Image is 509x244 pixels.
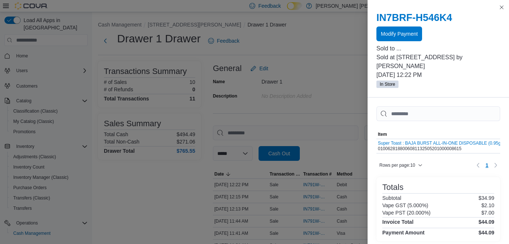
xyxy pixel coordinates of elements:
p: $34.99 [478,195,494,201]
h4: $44.09 [478,230,494,236]
button: Previous page [474,161,482,170]
span: In Store [376,81,399,88]
input: This is a search bar. As you type, the results lower in the page will automatically filter. [376,106,500,121]
button: Rows per page:10 [376,161,425,170]
button: Item [376,130,504,139]
span: 1 [485,162,488,169]
h4: $44.09 [478,219,494,225]
button: Next page [491,161,500,170]
ul: Pagination for table: MemoryTable from EuiInMemoryTable [482,159,491,171]
span: Rows per page : 10 [379,162,415,168]
div: 0100628188006081132505201000008615 [378,141,502,152]
button: Super Toast : BAJA BURST ALL-IN-ONE DISPOSABLE (0.95g) [378,141,502,146]
p: Sold to ... [376,44,500,53]
p: $2.10 [481,202,494,208]
button: Close this dialog [497,3,506,12]
h6: Vape GST (5.000%) [382,202,428,208]
h3: Totals [382,183,403,192]
h2: IN7BRF-H546K4 [376,12,500,24]
span: Item [378,131,387,137]
h4: Payment Amount [382,230,425,236]
h6: Subtotal [382,195,401,201]
span: In Store [380,81,395,88]
h4: Invoice Total [382,219,414,225]
button: Modify Payment [376,26,422,41]
p: $7.00 [481,210,494,216]
h6: Vape PST (20.000%) [382,210,431,216]
button: Page 1 of 1 [482,159,491,171]
p: [DATE] 12:22 PM [376,71,500,79]
span: Modify Payment [381,30,418,38]
nav: Pagination for table: MemoryTable from EuiInMemoryTable [474,159,500,171]
p: Sold at [STREET_ADDRESS] by [PERSON_NAME] [376,53,500,71]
